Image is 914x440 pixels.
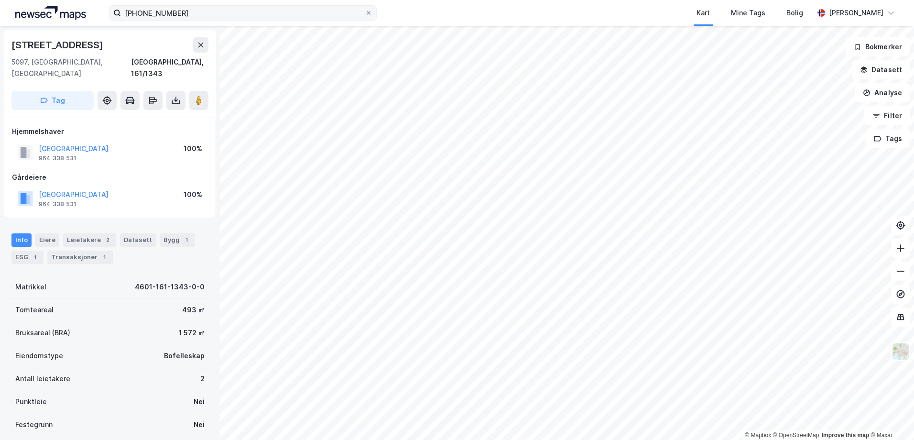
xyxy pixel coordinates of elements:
button: Datasett [852,60,910,79]
div: 493 ㎡ [182,304,205,316]
div: Bofelleskap [164,350,205,362]
a: Improve this map [822,432,869,439]
div: 2 [103,235,112,245]
div: Hjemmelshaver [12,126,208,137]
div: Leietakere [63,233,116,247]
div: 100% [184,189,202,200]
div: Eiere [35,233,59,247]
div: Mine Tags [731,7,765,19]
div: Transaksjoner [47,251,113,264]
div: Bruksareal (BRA) [15,327,70,339]
div: 964 338 531 [39,200,76,208]
div: [GEOGRAPHIC_DATA], 161/1343 [131,56,208,79]
a: OpenStreetMap [773,432,819,439]
div: [PERSON_NAME] [829,7,883,19]
div: 1 [30,253,40,262]
div: 100% [184,143,202,154]
div: Nei [194,396,205,407]
img: Z [892,342,910,361]
div: Punktleie [15,396,47,407]
div: Festegrunn [15,419,53,430]
div: 2 [200,373,205,385]
div: Info [11,233,32,247]
button: Tag [11,91,94,110]
div: Matrikkel [15,281,46,293]
div: 964 338 531 [39,154,76,162]
div: Gårdeiere [12,172,208,183]
div: [STREET_ADDRESS] [11,37,105,53]
button: Bokmerker [846,37,910,56]
button: Analyse [855,83,910,102]
div: 4601-161-1343-0-0 [135,281,205,293]
div: 1 [99,253,109,262]
div: 5097, [GEOGRAPHIC_DATA], [GEOGRAPHIC_DATA] [11,56,131,79]
div: Kart [696,7,710,19]
div: Bygg [160,233,195,247]
div: Nei [194,419,205,430]
div: Antall leietakere [15,373,70,385]
div: ESG [11,251,44,264]
div: 1 572 ㎡ [179,327,205,339]
div: Tomteareal [15,304,54,316]
button: Tags [866,129,910,148]
div: Datasett [120,233,156,247]
div: Kontrollprogram for chat [866,394,914,440]
iframe: Chat Widget [866,394,914,440]
div: Bolig [786,7,803,19]
a: Mapbox [745,432,771,439]
div: 1 [182,235,191,245]
div: Eiendomstype [15,350,63,362]
input: Søk på adresse, matrikkel, gårdeiere, leietakere eller personer [121,6,365,20]
button: Filter [864,106,910,125]
img: logo.a4113a55bc3d86da70a041830d287a7e.svg [15,6,86,20]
